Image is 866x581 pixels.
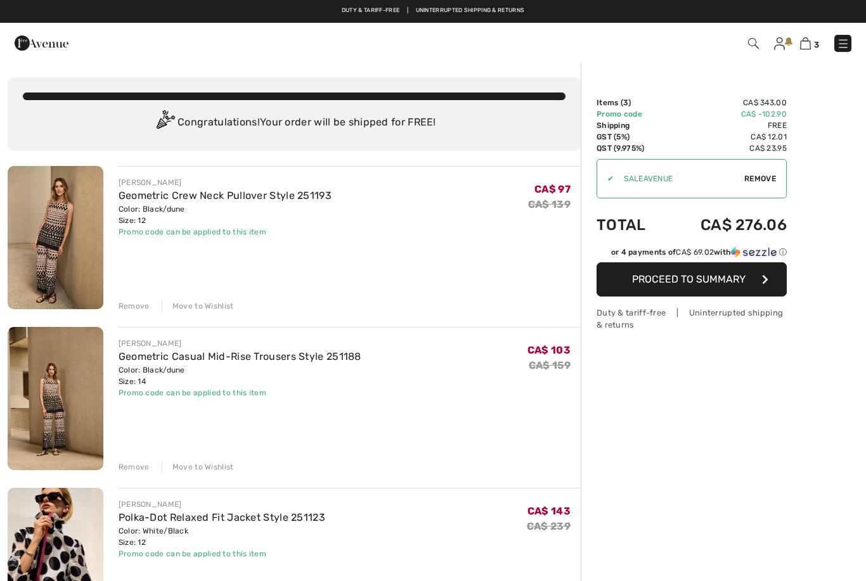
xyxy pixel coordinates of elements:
s: CA$ 239 [527,520,571,532]
div: Remove [119,461,150,473]
div: Color: White/Black Size: 12 [119,525,325,548]
div: [PERSON_NAME] [119,177,332,188]
div: or 4 payments ofCA$ 69.02withSezzle Click to learn more about Sezzle [597,246,787,262]
td: Total [597,203,666,246]
img: 1ère Avenue [15,30,68,56]
a: Geometric Casual Mid-Rise Trousers Style 251188 [119,350,361,362]
img: Geometric Crew Neck Pullover Style 251193 [8,166,103,309]
td: Shipping [597,120,666,131]
td: QST (9.975%) [597,143,666,154]
td: CA$ 12.01 [666,131,787,143]
td: CA$ 23.95 [666,143,787,154]
img: Congratulation2.svg [152,110,178,136]
div: [PERSON_NAME] [119,499,325,510]
td: CA$ 276.06 [666,203,787,246]
img: Shopping Bag [800,37,811,49]
div: Promo code can be applied to this item [119,548,325,559]
td: Promo code [597,108,666,120]
span: 3 [814,40,819,49]
button: Proceed to Summary [597,262,787,297]
img: Search [748,38,759,49]
div: Color: Black/dune Size: 12 [119,203,332,226]
td: Items ( ) [597,97,666,108]
td: CA$ -102.90 [666,108,787,120]
td: CA$ 343.00 [666,97,787,108]
span: 3 [623,98,628,107]
div: or 4 payments of with [611,246,787,258]
div: Move to Wishlist [162,461,234,473]
div: Promo code can be applied to this item [119,387,361,399]
div: Congratulations! Your order will be shipped for FREE! [23,110,565,136]
span: CA$ 69.02 [676,248,714,257]
div: Move to Wishlist [162,300,234,312]
span: Proceed to Summary [632,273,746,285]
s: CA$ 139 [528,198,571,210]
img: My Info [774,37,785,50]
a: 3 [800,35,819,51]
div: Color: Black/dune Size: 14 [119,364,361,387]
span: Remove [744,173,776,184]
div: Promo code can be applied to this item [119,226,332,238]
span: CA$ 103 [527,344,571,356]
div: [PERSON_NAME] [119,338,361,349]
a: Geometric Crew Neck Pullover Style 251193 [119,189,332,201]
div: ✔ [597,173,614,184]
span: CA$ 97 [534,183,571,195]
span: CA$ 143 [527,505,571,517]
a: 1ère Avenue [15,36,68,48]
td: Free [666,120,787,131]
a: Polka-Dot Relaxed Fit Jacket Style 251123 [119,511,325,523]
img: Menu [837,37,850,50]
s: CA$ 159 [529,359,571,371]
div: Remove [119,300,150,312]
input: Promo code [614,160,744,198]
img: Sezzle [731,246,777,258]
td: GST (5%) [597,131,666,143]
div: Duty & tariff-free | Uninterrupted shipping & returns [597,307,787,331]
img: Geometric Casual Mid-Rise Trousers Style 251188 [8,327,103,470]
